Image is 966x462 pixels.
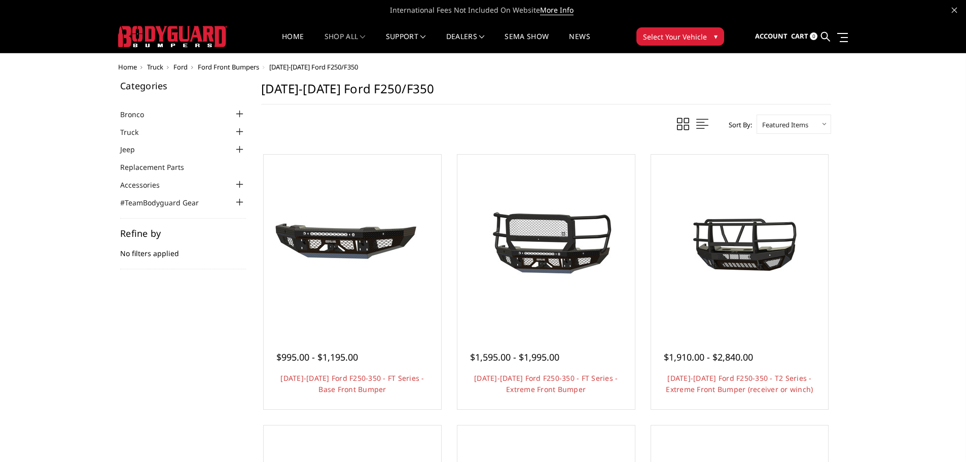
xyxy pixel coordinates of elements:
[505,33,549,53] a: SEMA Show
[540,5,574,15] a: More Info
[658,198,820,289] img: 2023-2025 Ford F250-350 - T2 Series - Extreme Front Bumper (receiver or winch)
[198,62,259,72] a: Ford Front Bumpers
[261,81,831,104] h1: [DATE]-[DATE] Ford F250/F350
[118,26,227,47] img: BODYGUARD BUMPERS
[276,351,358,363] span: $995.00 - $1,195.00
[810,32,817,40] span: 0
[120,229,246,238] h5: Refine by
[755,31,788,41] span: Account
[446,33,485,53] a: Dealers
[666,373,813,394] a: [DATE]-[DATE] Ford F250-350 - T2 Series - Extreme Front Bumper (receiver or winch)
[120,144,148,155] a: Jeep
[120,109,157,120] a: Bronco
[282,33,304,53] a: Home
[173,62,188,72] a: Ford
[120,197,211,208] a: #TeamBodyguard Gear
[269,62,358,72] span: [DATE]-[DATE] Ford F250/F350
[470,351,559,363] span: $1,595.00 - $1,995.00
[386,33,426,53] a: Support
[120,180,172,190] a: Accessories
[120,229,246,269] div: No filters applied
[280,373,424,394] a: [DATE]-[DATE] Ford F250-350 - FT Series - Base Front Bumper
[723,117,752,132] label: Sort By:
[755,23,788,50] a: Account
[643,31,707,42] span: Select Your Vehicle
[714,31,718,42] span: ▾
[791,23,817,50] a: Cart 0
[325,33,366,53] a: shop all
[569,33,590,53] a: News
[474,373,618,394] a: [DATE]-[DATE] Ford F250-350 - FT Series - Extreme Front Bumper
[460,157,632,330] a: 2023-2025 Ford F250-350 - FT Series - Extreme Front Bumper 2023-2025 Ford F250-350 - FT Series - ...
[120,162,197,172] a: Replacement Parts
[118,62,137,72] a: Home
[664,351,753,363] span: $1,910.00 - $2,840.00
[636,27,724,46] button: Select Your Vehicle
[120,127,151,137] a: Truck
[147,62,163,72] a: Truck
[120,81,246,90] h5: Categories
[266,157,439,330] a: 2023-2025 Ford F250-350 - FT Series - Base Front Bumper
[654,157,826,330] a: 2023-2025 Ford F250-350 - T2 Series - Extreme Front Bumper (receiver or winch) 2023-2025 Ford F25...
[271,205,434,281] img: 2023-2025 Ford F250-350 - FT Series - Base Front Bumper
[791,31,808,41] span: Cart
